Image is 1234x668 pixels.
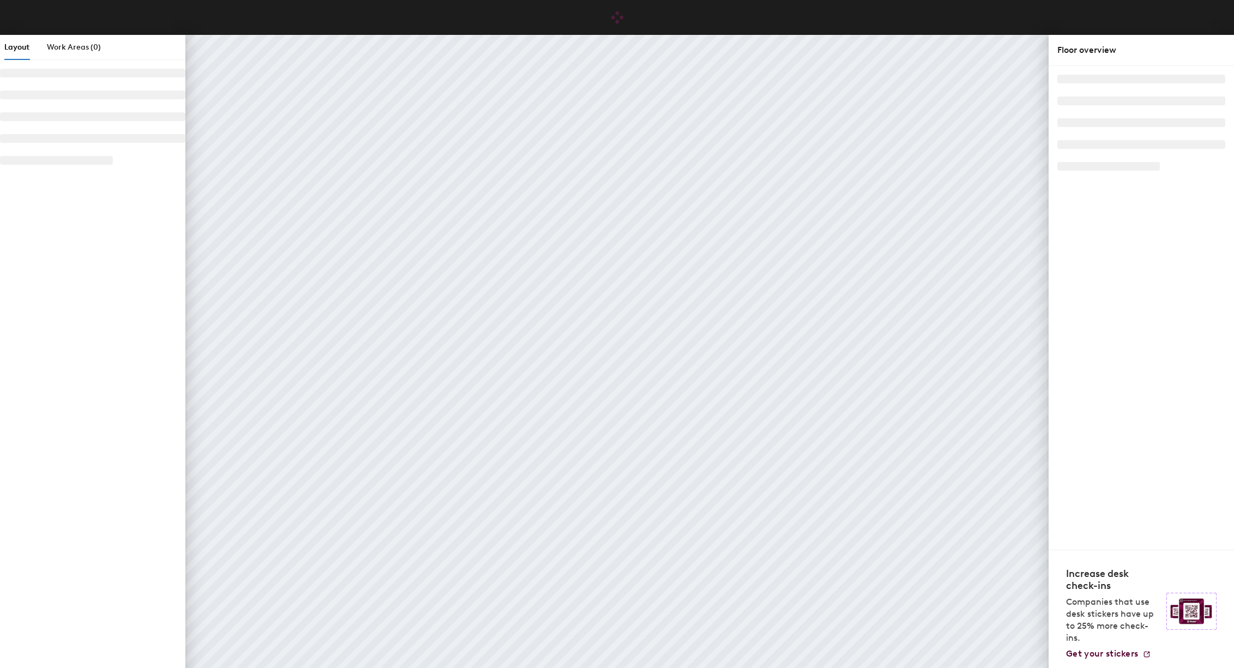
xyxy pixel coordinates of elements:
[4,43,29,52] span: Layout
[1066,596,1160,644] p: Companies that use desk stickers have up to 25% more check-ins.
[1057,44,1225,57] div: Floor overview
[1066,648,1151,659] a: Get your stickers
[47,43,101,52] span: Work Areas (0)
[1066,648,1138,659] span: Get your stickers
[1066,568,1160,592] h4: Increase desk check-ins
[1166,593,1217,630] img: Sticker logo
